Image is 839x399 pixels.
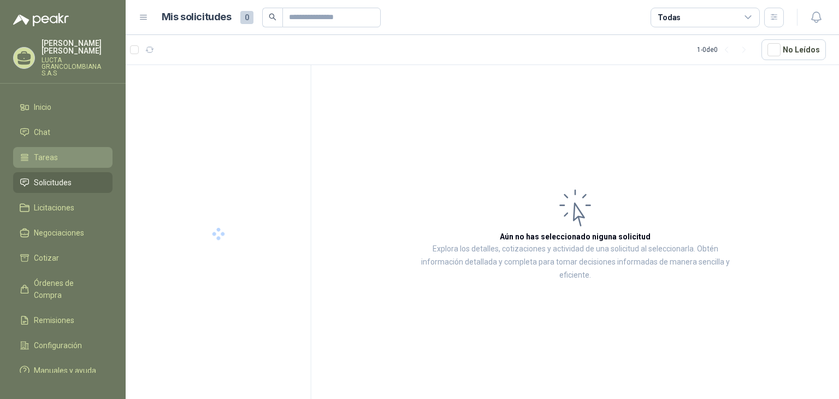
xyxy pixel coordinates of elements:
a: Solicitudes [13,172,113,193]
h1: Mis solicitudes [162,9,232,25]
div: 1 - 0 de 0 [697,41,753,58]
a: Remisiones [13,310,113,331]
span: Remisiones [34,314,74,326]
span: search [269,13,276,21]
div: Todas [658,11,681,24]
h3: Aún no has seleccionado niguna solicitud [500,231,651,243]
span: Negociaciones [34,227,84,239]
span: Órdenes de Compra [34,277,102,301]
a: Configuración [13,335,113,356]
p: LUCTA GRANCOLOMBIANA S.A.S [42,57,113,77]
span: Cotizar [34,252,59,264]
span: Tareas [34,151,58,163]
a: Negociaciones [13,222,113,243]
span: Configuración [34,339,82,351]
a: Manuales y ayuda [13,360,113,381]
a: Tareas [13,147,113,168]
span: Chat [34,126,50,138]
p: Explora los detalles, cotizaciones y actividad de una solicitud al seleccionarla. Obtén informaci... [421,243,730,282]
a: Cotizar [13,248,113,268]
a: Órdenes de Compra [13,273,113,306]
a: Chat [13,122,113,143]
span: Manuales y ayuda [34,365,96,377]
a: Licitaciones [13,197,113,218]
p: [PERSON_NAME] [PERSON_NAME] [42,39,113,55]
span: 0 [240,11,253,24]
img: Logo peakr [13,13,69,26]
span: Licitaciones [34,202,74,214]
a: Inicio [13,97,113,118]
span: Inicio [34,101,51,113]
button: No Leídos [761,39,826,60]
span: Solicitudes [34,177,72,189]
